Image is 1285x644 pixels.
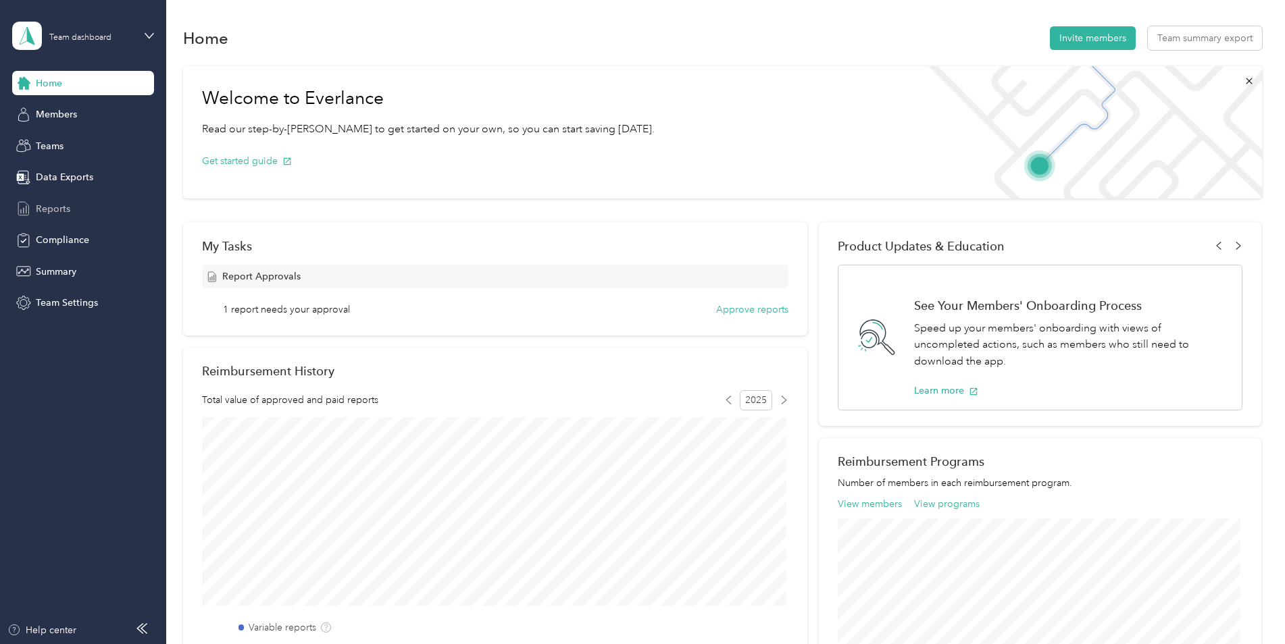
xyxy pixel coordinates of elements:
h2: Reimbursement Programs [838,454,1242,468]
span: Team Settings [36,296,98,310]
p: Number of members in each reimbursement program. [838,476,1242,490]
p: Read our step-by-[PERSON_NAME] to get started on your own, so you can start saving [DATE]. [202,121,655,138]
img: Welcome to everlance [915,66,1261,198]
p: Speed up your members' onboarding with views of uncompleted actions, such as members who still ne... [914,320,1228,370]
iframe: Everlance-gr Chat Button Frame [1209,568,1285,644]
span: Reports [36,202,70,216]
h2: Reimbursement History [202,364,334,378]
button: Get started guide [202,154,292,168]
span: Data Exports [36,170,93,184]
span: 1 report needs your approval [223,302,350,317]
button: Invite members [1050,26,1136,50]
span: Product Updates & Education [838,239,1005,253]
button: Approve reports [716,302,788,317]
span: Total value of approved and paid reports [202,393,378,407]
div: Team dashboard [49,34,111,42]
span: Summary [36,265,76,279]
span: Teams [36,139,64,153]
button: View members [838,497,902,511]
label: Variable reports [249,620,316,635]
button: Learn more [914,383,978,398]
button: View programs [914,497,980,511]
h1: Welcome to Everlance [202,88,655,109]
span: 2025 [740,390,772,410]
h1: Home [183,31,228,45]
span: Report Approvals [222,269,301,284]
button: Team summary export [1148,26,1262,50]
span: Compliance [36,233,89,247]
h1: See Your Members' Onboarding Process [914,298,1228,313]
span: Home [36,76,62,90]
button: Help center [7,623,76,637]
span: Members [36,107,77,122]
div: My Tasks [202,239,788,253]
